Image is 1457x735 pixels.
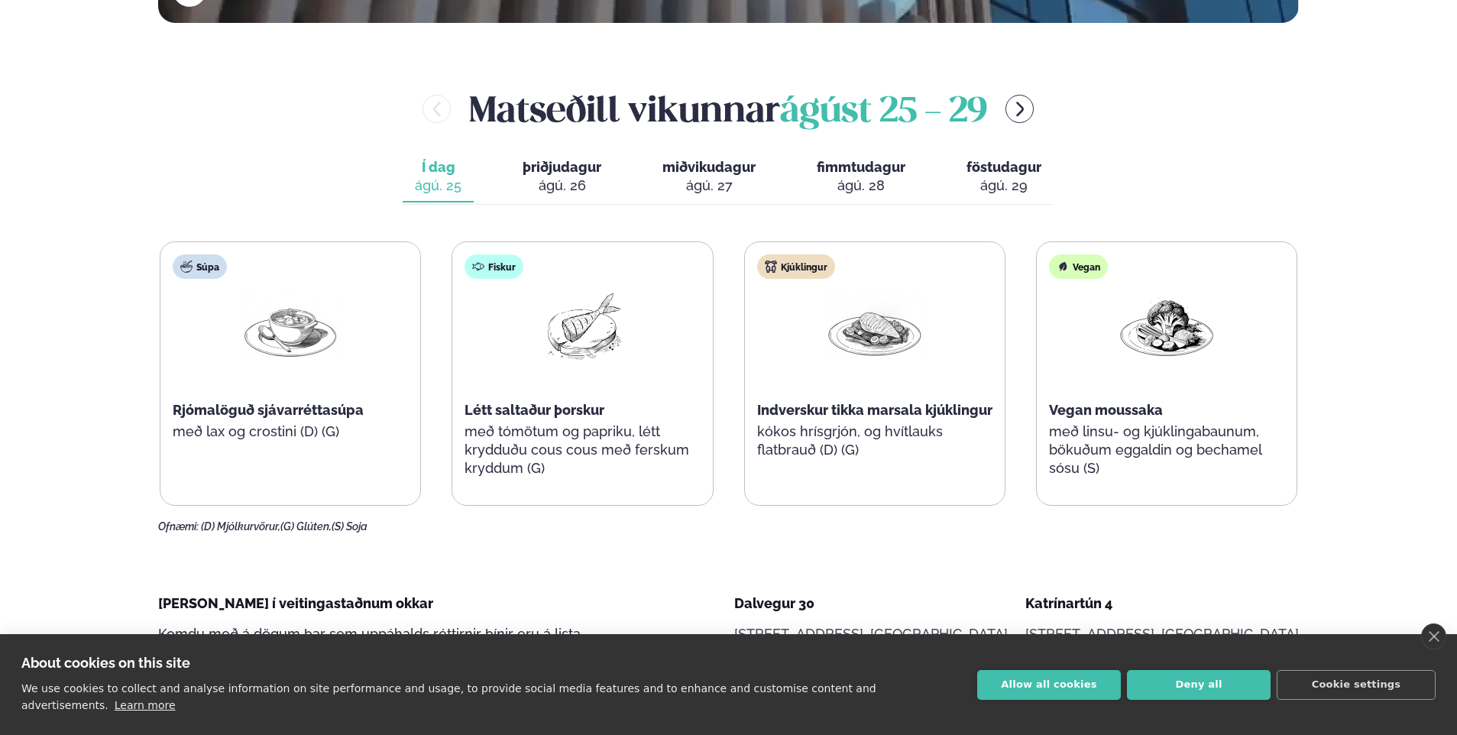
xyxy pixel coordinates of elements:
[115,699,176,711] a: Learn more
[465,402,604,418] span: Létt saltaður þorskur
[423,95,451,123] button: menu-btn-left
[1049,402,1163,418] span: Vegan moussaka
[817,176,905,195] div: ágú. 28
[1005,95,1034,123] button: menu-btn-right
[1118,291,1216,362] img: Vegan.png
[734,625,1008,643] p: [STREET_ADDRESS], [GEOGRAPHIC_DATA]
[780,96,987,129] span: ágúst 25 - 29
[734,594,1008,613] div: Dalvegur 30
[180,261,193,273] img: soup.svg
[158,595,433,611] span: [PERSON_NAME] í veitingastaðnum okkar
[523,159,601,175] span: þriðjudagur
[662,159,756,175] span: miðvikudagur
[472,261,484,273] img: fish.svg
[241,291,339,362] img: Soup.png
[757,254,835,279] div: Kjúklingur
[1049,254,1108,279] div: Vegan
[158,520,199,533] span: Ofnæmi:
[650,152,768,202] button: miðvikudagur ágú. 27
[21,682,876,711] p: We use cookies to collect and analyse information on site performance and usage, to provide socia...
[173,402,364,418] span: Rjómalöguð sjávarréttasúpa
[173,423,408,441] p: með lax og crostini (D) (G)
[1421,623,1446,649] a: close
[533,291,631,362] img: Fish.png
[332,520,367,533] span: (S) Soja
[817,159,905,175] span: fimmtudagur
[465,254,523,279] div: Fiskur
[1025,625,1299,643] p: [STREET_ADDRESS], [GEOGRAPHIC_DATA]
[465,423,700,478] p: með tómötum og papriku, létt krydduðu cous cous með ferskum kryddum (G)
[977,670,1121,700] button: Allow all cookies
[765,261,777,273] img: chicken.svg
[201,520,280,533] span: (D) Mjólkurvörur,
[966,159,1041,175] span: föstudagur
[415,158,461,176] span: Í dag
[966,176,1041,195] div: ágú. 29
[21,655,190,671] strong: About cookies on this site
[1049,423,1284,478] p: með linsu- og kjúklingabaunum, bökuðum eggaldin og bechamel sósu (S)
[510,152,614,202] button: þriðjudagur ágú. 26
[173,254,227,279] div: Súpa
[415,176,461,195] div: ágú. 25
[757,423,992,459] p: kókos hrísgrjón, og hvítlauks flatbrauð (D) (G)
[662,176,756,195] div: ágú. 27
[954,152,1054,202] button: föstudagur ágú. 29
[1025,594,1299,613] div: Katrínartún 4
[158,626,584,678] span: Komdu með á dögum þar sem uppáhalds réttirnir þínir eru á lista, eða vertu forvitinn og komdu og ...
[826,291,924,362] img: Chicken-breast.png
[757,402,992,418] span: Indverskur tikka marsala kjúklingur
[1057,261,1069,273] img: Vegan.svg
[469,84,987,134] h2: Matseðill vikunnar
[403,152,474,202] button: Í dag ágú. 25
[523,176,601,195] div: ágú. 26
[805,152,918,202] button: fimmtudagur ágú. 28
[280,520,332,533] span: (G) Glúten,
[1277,670,1436,700] button: Cookie settings
[1127,670,1271,700] button: Deny all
